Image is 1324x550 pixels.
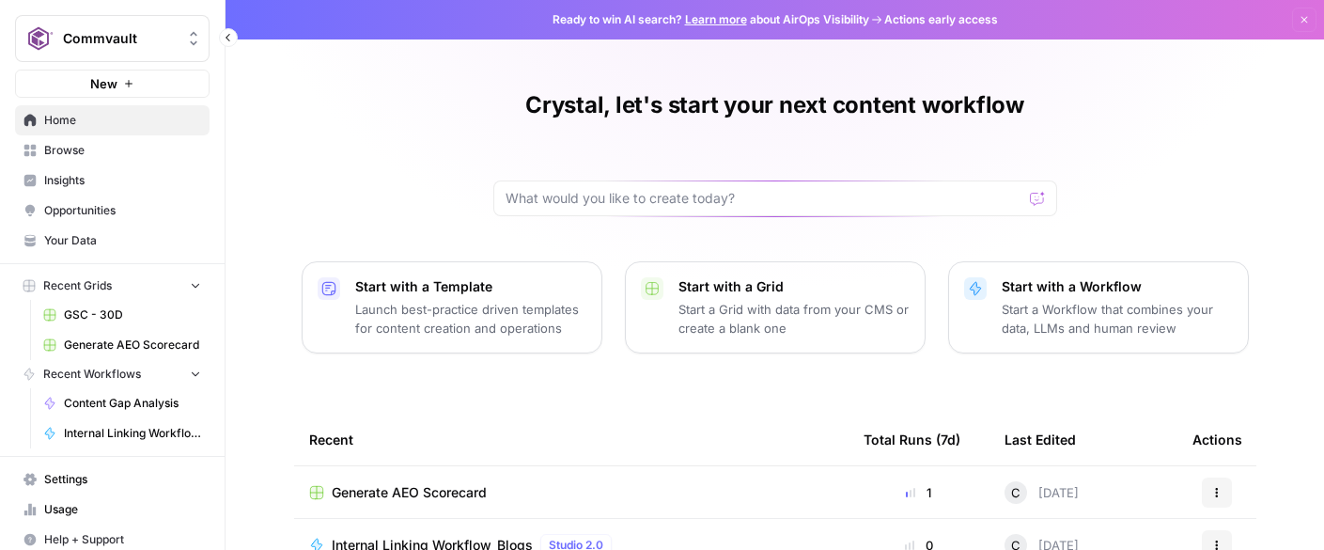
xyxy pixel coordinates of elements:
button: Start with a GridStart a Grid with data from your CMS or create a blank one [625,261,926,354]
span: Recent Workflows [43,366,141,383]
a: Content Gap Analysis [35,388,210,418]
a: Browse [15,135,210,165]
div: 1 [864,483,974,502]
span: Help + Support [44,531,201,548]
a: Internal Linking Workflow_Blogs [35,418,210,448]
a: Learn more [685,12,747,26]
button: New [15,70,210,98]
span: Opportunities [44,202,201,219]
span: C [1011,483,1020,502]
p: Start with a Template [355,277,586,296]
a: Your Data [15,226,210,256]
a: Home [15,105,210,135]
p: Start with a Grid [678,277,910,296]
span: Generate AEO Scorecard [64,337,201,354]
span: GSC - 30D [64,306,201,323]
span: Home [44,112,201,129]
div: Recent [309,414,833,465]
a: Settings [15,464,210,495]
span: Content Gap Analysis [64,395,201,412]
button: Recent Grids [15,272,210,300]
p: Launch best-practice driven templates for content creation and operations [355,300,586,338]
p: Start a Workflow that combines your data, LLMs and human review [1002,300,1233,338]
span: Usage [44,501,201,518]
a: GSC - 30D [35,300,210,330]
p: Start with a Workflow [1002,277,1233,296]
a: Opportunities [15,196,210,226]
input: What would you like to create today? [506,189,1022,208]
span: Generate AEO Scorecard [332,483,487,502]
span: New [90,74,117,93]
span: Commvault [63,29,177,48]
button: Recent Workflows [15,360,210,388]
a: Generate AEO Scorecard [309,483,833,502]
button: Start with a TemplateLaunch best-practice driven templates for content creation and operations [302,261,602,354]
img: Commvault Logo [22,22,55,55]
a: Usage [15,495,210,525]
span: Your Data [44,232,201,249]
button: Workspace: Commvault [15,15,210,62]
span: Ready to win AI search? about AirOps Visibility [553,11,869,28]
a: Generate AEO Scorecard [35,330,210,360]
div: Total Runs (7d) [864,414,960,465]
div: Last Edited [1005,414,1076,465]
span: Recent Grids [43,277,112,294]
a: Insights [15,165,210,196]
span: Actions early access [884,11,998,28]
span: Internal Linking Workflow_Blogs [64,425,201,442]
span: Insights [44,172,201,189]
span: Browse [44,142,201,159]
span: Settings [44,471,201,488]
p: Start a Grid with data from your CMS or create a blank one [678,300,910,338]
h1: Crystal, let's start your next content workflow [525,90,1024,120]
button: Start with a WorkflowStart a Workflow that combines your data, LLMs and human review [948,261,1249,354]
div: Actions [1192,414,1242,465]
div: [DATE] [1005,481,1079,504]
